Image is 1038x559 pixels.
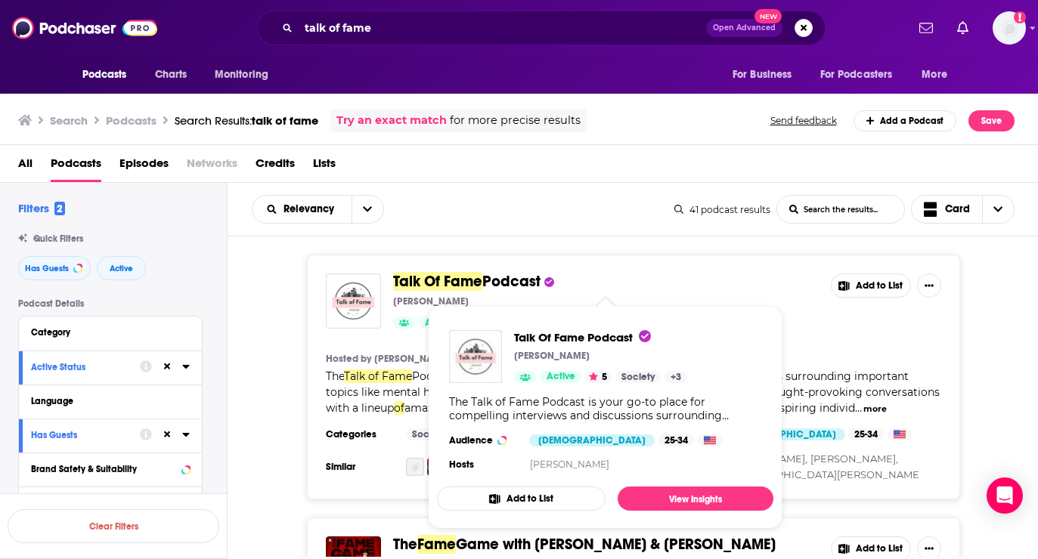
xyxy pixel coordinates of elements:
[665,371,687,383] a: +3
[449,330,502,383] img: Talk Of Fame Podcast
[993,11,1026,45] span: Logged in as jillgoldstein
[313,151,336,182] a: Lists
[514,330,687,344] a: Talk Of Fame Podcast
[393,273,541,290] a: Talk Of FamePodcast
[547,369,575,385] span: Active
[110,264,133,273] span: Active
[406,428,451,440] a: Society
[450,112,581,129] span: for more precise results
[18,151,33,182] a: All
[106,113,156,128] h3: Podcasts
[175,113,318,128] div: Search Results:
[50,113,88,128] h3: Search
[529,434,655,446] div: [DEMOGRAPHIC_DATA]
[145,60,197,89] a: Charts
[951,15,974,41] a: Show notifications dropdown
[541,371,581,383] a: Active
[394,401,404,415] span: of
[31,464,177,474] div: Brand Safety & Suitability
[326,369,344,383] span: The
[406,458,424,476] img: Talent Talk
[449,434,517,446] h3: Audience
[31,425,140,444] button: Has Guests
[18,201,65,215] h2: Filters
[374,353,450,365] a: [PERSON_NAME]
[31,327,180,338] div: Category
[119,151,169,182] a: Episodes
[419,317,460,329] a: Active
[1014,11,1026,23] svg: Add a profile image
[913,15,939,41] a: Show notifications dropdown
[12,14,157,42] a: Podchaser - Follow, Share and Rate Podcasts
[658,434,694,446] div: 25-34
[911,60,966,89] button: open menu
[344,369,412,383] span: Talk of Fame
[31,362,130,372] div: Active Status
[8,509,219,543] button: Clear Filters
[713,24,776,32] span: Open Advanced
[352,196,383,223] button: open menu
[18,256,91,280] button: Has Guests
[482,272,541,291] span: Podcast
[922,64,947,85] span: More
[299,16,706,40] input: Search podcasts, credits, & more...
[674,204,770,215] div: 41 podcast results
[82,64,127,85] span: Podcasts
[530,459,609,470] a: [PERSON_NAME]
[449,459,474,471] h4: Hosts
[326,369,940,415] span: Podcast is your go-to place for compelling interviews and discussions surrounding important topic...
[252,113,318,128] span: talk of fame
[404,401,855,415] span: amazing guests, including singers, actors, founders, and many more inspiring individ
[820,64,893,85] span: For Podcasters
[155,64,187,85] span: Charts
[252,195,384,224] h2: Choose List sort
[514,330,651,344] span: Talk Of Fame Podcast
[584,371,612,383] button: 5
[72,60,147,89] button: open menu
[437,486,606,511] button: Add to List
[257,11,826,45] div: Search podcasts, credits, & more...
[204,60,288,89] button: open menu
[326,353,371,365] h4: Hosted by
[393,272,482,291] span: Talk Of Fame
[336,112,447,129] a: Try an exact match
[449,395,761,422] div: The Talk of Fame Podcast is your go-to place for compelling interviews and discussions surroundin...
[187,151,237,182] span: Networks
[326,461,394,473] h3: Similar
[326,273,381,329] img: Talk Of Fame Podcast
[993,11,1026,45] button: Show profile menu
[754,9,782,23] span: New
[31,357,140,376] button: Active Status
[917,273,941,298] button: Show More Button
[863,403,887,415] button: more
[848,428,884,440] div: 25-34
[284,204,339,215] span: Relevancy
[417,535,456,554] span: Fame
[393,536,776,553] a: TheFameGame with [PERSON_NAME] & [PERSON_NAME]
[253,204,352,215] button: open menu
[31,459,190,478] button: Brand Safety & Suitability
[256,151,295,182] a: Credits
[706,19,782,37] button: Open AdvancedNew
[97,256,146,280] button: Active
[911,195,1015,224] button: Choose View
[968,110,1015,131] button: Save
[326,428,394,440] h3: Categories
[393,295,469,307] p: [PERSON_NAME]
[175,113,318,128] a: Search Results:talk of fame
[854,110,957,131] a: Add a Podcast
[33,233,83,244] span: Quick Filters
[733,64,792,85] span: For Business
[54,202,65,215] span: 2
[31,430,130,440] div: Has Guests
[393,535,417,554] span: The
[18,298,203,309] p: Podcast Details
